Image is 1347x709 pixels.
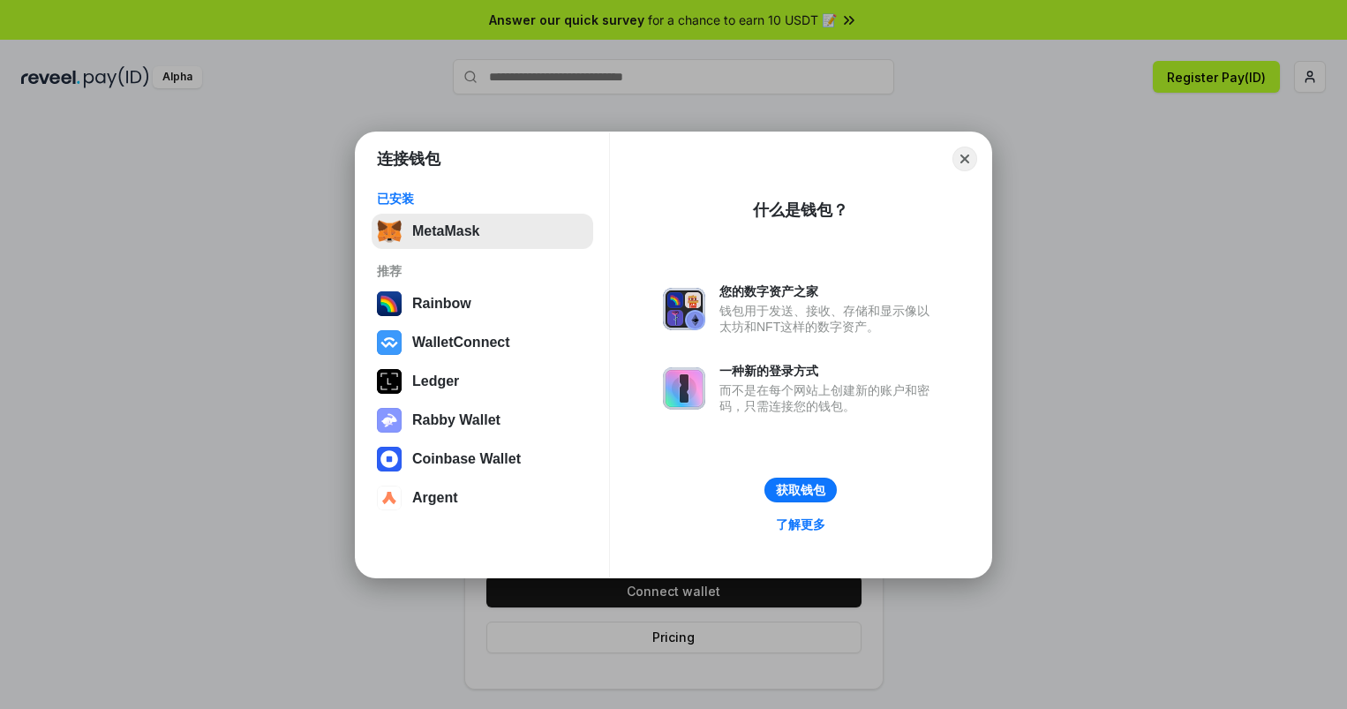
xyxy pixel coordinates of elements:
a: 了解更多 [765,513,836,536]
img: svg+xml,%3Csvg%20xmlns%3D%22http%3A%2F%2Fwww.w3.org%2F2000%2Fsvg%22%20width%3D%2228%22%20height%3... [377,369,402,394]
div: 推荐 [377,263,588,279]
img: svg+xml,%3Csvg%20width%3D%2228%22%20height%3D%2228%22%20viewBox%3D%220%200%2028%2028%22%20fill%3D... [377,447,402,471]
div: WalletConnect [412,335,510,351]
div: 已安装 [377,191,588,207]
img: svg+xml,%3Csvg%20width%3D%2228%22%20height%3D%2228%22%20viewBox%3D%220%200%2028%2028%22%20fill%3D... [377,330,402,355]
button: Rainbow [372,286,593,321]
img: svg+xml,%3Csvg%20xmlns%3D%22http%3A%2F%2Fwww.w3.org%2F2000%2Fsvg%22%20fill%3D%22none%22%20viewBox... [663,288,705,330]
button: Argent [372,480,593,516]
img: svg+xml,%3Csvg%20width%3D%22120%22%20height%3D%22120%22%20viewBox%3D%220%200%20120%20120%22%20fil... [377,291,402,316]
button: Coinbase Wallet [372,441,593,477]
img: svg+xml,%3Csvg%20xmlns%3D%22http%3A%2F%2Fwww.w3.org%2F2000%2Fsvg%22%20fill%3D%22none%22%20viewBox... [663,367,705,410]
button: 获取钱包 [764,478,837,502]
div: Ledger [412,373,459,389]
button: WalletConnect [372,325,593,360]
div: 获取钱包 [776,482,825,498]
button: MetaMask [372,214,593,249]
img: svg+xml,%3Csvg%20width%3D%2228%22%20height%3D%2228%22%20viewBox%3D%220%200%2028%2028%22%20fill%3D... [377,486,402,510]
div: 了解更多 [776,517,825,532]
button: Rabby Wallet [372,403,593,438]
img: svg+xml,%3Csvg%20xmlns%3D%22http%3A%2F%2Fwww.w3.org%2F2000%2Fsvg%22%20fill%3D%22none%22%20viewBox... [377,408,402,433]
div: Argent [412,490,458,506]
div: Coinbase Wallet [412,451,521,467]
div: 您的数字资产之家 [719,283,938,299]
div: 一种新的登录方式 [719,363,938,379]
button: Ledger [372,364,593,399]
button: Close [952,147,977,171]
div: MetaMask [412,223,479,239]
h1: 连接钱包 [377,148,440,170]
div: 而不是在每个网站上创建新的账户和密码，只需连接您的钱包。 [719,382,938,414]
div: Rainbow [412,296,471,312]
div: 钱包用于发送、接收、存储和显示像以太坊和NFT这样的数字资产。 [719,303,938,335]
div: Rabby Wallet [412,412,500,428]
img: svg+xml,%3Csvg%20fill%3D%22none%22%20height%3D%2233%22%20viewBox%3D%220%200%2035%2033%22%20width%... [377,219,402,244]
div: 什么是钱包？ [753,200,848,221]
